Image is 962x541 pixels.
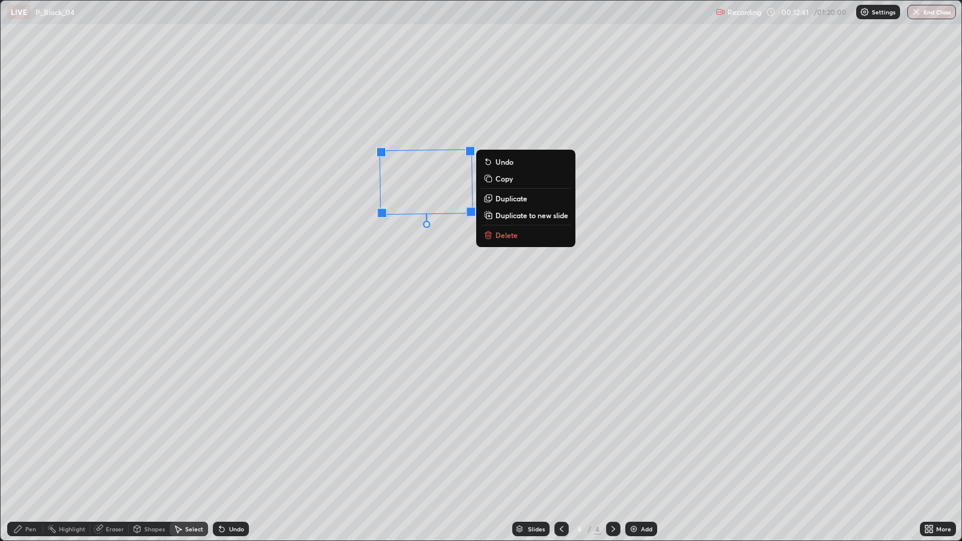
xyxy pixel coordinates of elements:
p: Duplicate to new slide [495,210,568,220]
p: LIVE [11,7,27,17]
p: Delete [495,230,518,240]
button: Duplicate [481,191,571,206]
p: Undo [495,157,513,167]
div: Slides [528,526,545,532]
div: Undo [229,526,244,532]
img: add-slide-button [629,524,639,534]
div: Eraser [106,526,124,532]
button: Copy [481,171,571,186]
p: Recording [728,8,761,17]
button: Duplicate to new slide [481,208,571,222]
button: End Class [907,5,956,19]
div: Pen [25,526,36,532]
p: Copy [495,174,513,183]
div: / [588,525,592,533]
div: 4 [594,524,601,534]
div: 4 [574,525,586,533]
div: Highlight [59,526,85,532]
button: Delete [481,228,571,242]
p: Settings [872,9,895,15]
div: Select [185,526,203,532]
img: class-settings-icons [860,7,869,17]
button: Undo [481,154,571,169]
p: Duplicate [495,194,527,203]
div: Add [641,526,652,532]
div: More [936,526,951,532]
img: recording.375f2c34.svg [715,7,725,17]
p: P_Block_04 [35,7,75,17]
img: end-class-cross [911,7,921,17]
div: Shapes [144,526,165,532]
